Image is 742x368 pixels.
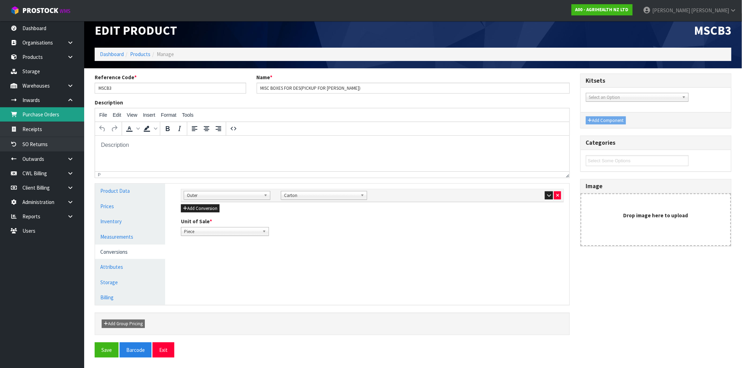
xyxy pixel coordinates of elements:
[162,123,174,135] button: Bold
[95,23,177,38] span: Edit Product
[184,227,259,236] span: Piece
[95,275,165,289] a: Storage
[201,123,213,135] button: Align center
[99,112,107,118] span: File
[182,112,194,118] span: Tools
[586,116,626,125] button: Add Component
[11,6,19,15] img: cube-alt.png
[95,83,246,94] input: Reference Code
[95,99,123,106] label: Description
[586,77,726,84] h3: Kitsets
[98,172,101,177] div: p
[284,191,358,200] span: Carton
[181,218,212,225] label: Unit of Sale
[95,245,165,259] a: Conversions
[113,112,121,118] span: Edit
[623,212,688,219] strong: Drop image here to upload
[174,123,185,135] button: Italic
[95,199,165,213] a: Prices
[161,112,176,118] span: Format
[694,23,731,38] span: MSCB3
[95,260,165,274] a: Attributes
[108,123,120,135] button: Redo
[22,6,58,15] span: ProStock
[572,4,633,15] a: A00 - AGRIHEALTH NZ LTD
[127,112,137,118] span: View
[95,290,165,305] a: Billing
[589,93,679,102] span: Select an Option
[100,51,124,57] a: Dashboard
[95,230,165,244] a: Measurements
[564,172,569,178] div: Resize
[95,184,165,198] a: Product Data
[691,7,729,14] span: [PERSON_NAME]
[60,8,70,14] small: WMS
[143,112,155,118] span: Insert
[102,320,145,328] button: Add Group Pricing
[257,74,273,81] label: Name
[257,83,570,94] input: Name
[586,183,726,190] h3: Image
[141,123,158,135] div: Background color
[187,191,261,200] span: Outer
[96,123,108,135] button: Undo
[130,51,150,57] a: Products
[95,342,119,357] button: Save
[652,7,690,14] span: [PERSON_NAME]
[157,51,174,57] span: Manage
[228,123,240,135] button: Source code
[575,7,629,13] strong: A00 - AGRIHEALTH NZ LTD
[189,123,201,135] button: Align left
[181,204,220,213] button: Add Conversion
[95,74,137,81] label: Reference Code
[120,342,151,357] button: Barcode
[95,214,165,229] a: Inventory
[95,136,569,171] iframe: Rich Text Area. Press ALT-0 for help.
[586,139,726,146] h3: Categories
[123,123,141,135] div: Text color
[153,342,174,357] button: Exit
[213,123,224,135] button: Align right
